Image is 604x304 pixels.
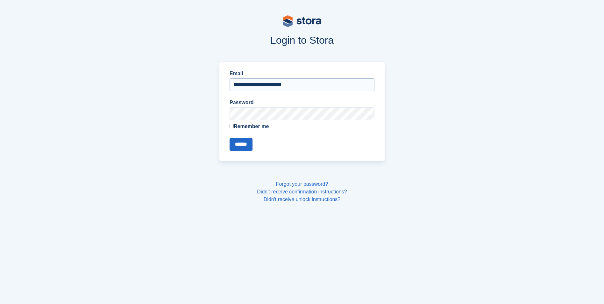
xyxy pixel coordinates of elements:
[276,181,328,187] a: Forgot your password?
[257,189,347,194] a: Didn't receive confirmation instructions?
[230,70,374,77] label: Email
[98,34,507,46] h1: Login to Stora
[230,124,234,128] input: Remember me
[230,123,374,130] label: Remember me
[230,99,374,106] label: Password
[264,197,340,202] a: Didn't receive unlock instructions?
[283,15,321,27] img: stora-logo-53a41332b3708ae10de48c4981b4e9114cc0af31d8433b30ea865607fb682f29.svg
